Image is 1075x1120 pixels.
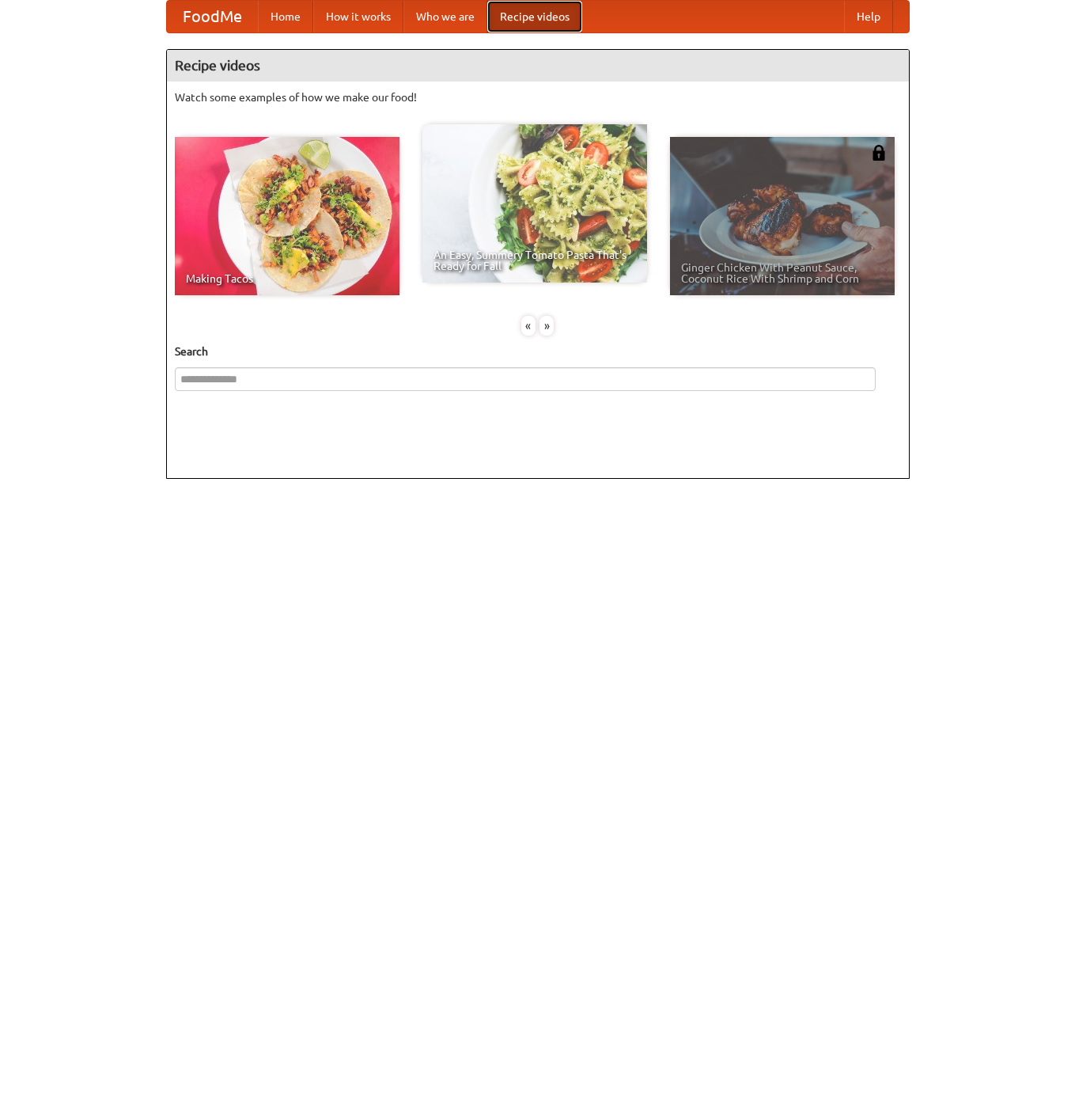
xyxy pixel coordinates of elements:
img: 483408.png [871,145,887,161]
span: Making Tacos [186,273,388,284]
a: An Easy, Summery Tomato Pasta That's Ready for Fall [422,124,647,283]
span: An Easy, Summery Tomato Pasta That's Ready for Fall [433,249,636,271]
a: FoodMe [167,1,258,32]
div: » [539,316,554,336]
h5: Search [175,344,901,359]
h4: Recipe videos [167,50,909,82]
p: Watch some examples of how we make our food! [175,89,901,105]
a: Help [844,1,893,32]
a: Making Tacos [175,137,399,295]
a: Home [258,1,313,32]
a: Recipe videos [487,1,582,32]
a: How it works [313,1,403,32]
a: Who we are [403,1,487,32]
div: « [521,316,536,336]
